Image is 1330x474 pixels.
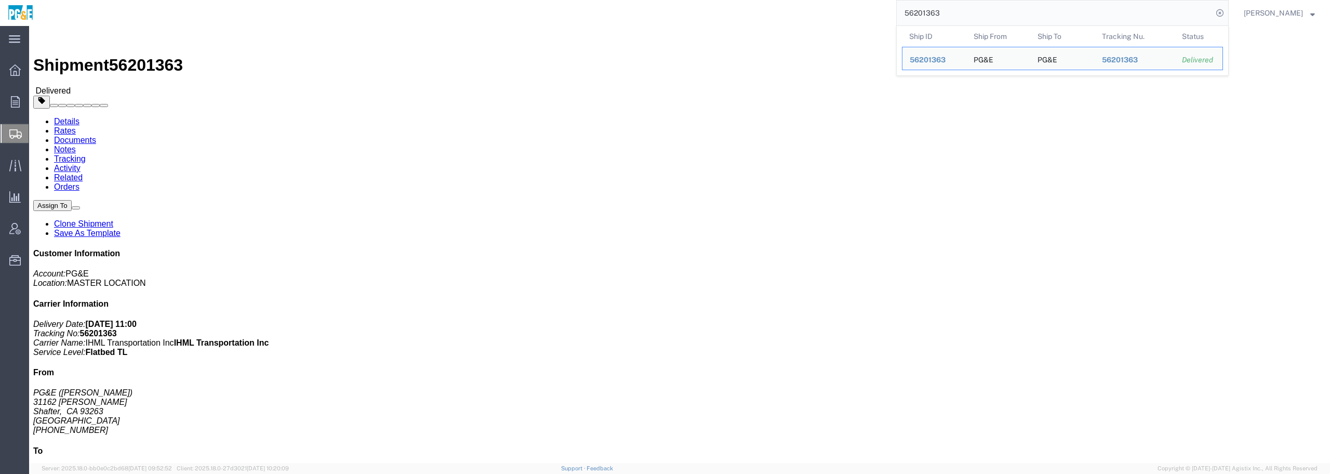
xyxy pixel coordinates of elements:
th: Tracking Nu. [1095,26,1175,47]
iframe: FS Legacy Container [29,26,1330,463]
div: PG&E [1038,47,1057,70]
th: Ship ID [902,26,966,47]
div: 56201363 [1102,55,1168,65]
div: 56201363 [910,55,959,65]
span: Copyright © [DATE]-[DATE] Agistix Inc., All Rights Reserved [1158,464,1318,473]
span: 56201363 [1102,56,1138,64]
table: Search Results [902,26,1228,75]
span: Client: 2025.18.0-27d3021 [177,465,289,471]
span: Wendy Hetrick [1244,7,1303,19]
a: Feedback [587,465,613,471]
span: [DATE] 10:20:09 [247,465,289,471]
a: Support [561,465,587,471]
span: Server: 2025.18.0-bb0e0c2bd68 [42,465,172,471]
span: 56201363 [910,56,946,64]
button: [PERSON_NAME] [1243,7,1315,19]
th: Ship From [966,26,1031,47]
input: Search for shipment number, reference number [897,1,1213,25]
img: logo [7,5,34,21]
div: Delivered [1182,55,1215,65]
th: Status [1175,26,1223,47]
span: [DATE] 09:52:52 [128,465,172,471]
th: Ship To [1030,26,1095,47]
div: PG&E [974,47,993,70]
